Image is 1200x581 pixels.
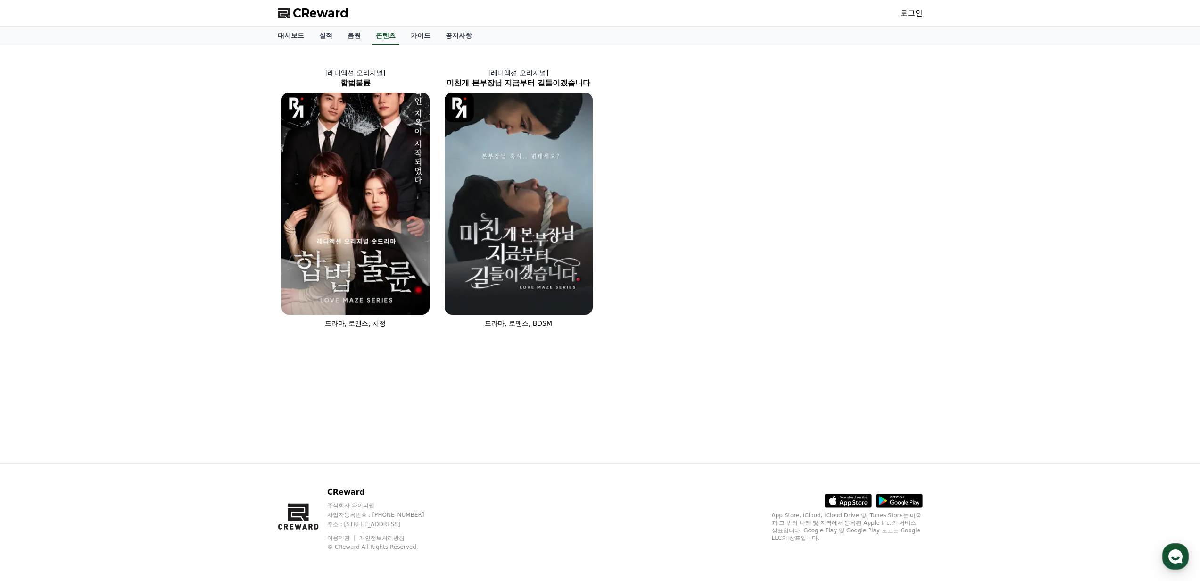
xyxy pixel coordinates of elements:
[485,320,552,327] span: 드라마, 로맨스, BDSM
[327,543,442,551] p: © CReward All Rights Reserved.
[445,93,474,122] img: [object Object] Logo
[437,60,600,336] a: [레디액션 오리지널] 미친개 본부장님 지금부터 길들이겠습니다 미친개 본부장님 지금부터 길들이겠습니다 [object Object] Logo 드라마, 로맨스, BDSM
[281,93,430,315] img: 합법불륜
[3,299,62,323] a: 홈
[86,314,98,321] span: 대화
[274,68,437,77] p: [레디액션 오리지널]
[438,27,480,45] a: 공지사항
[146,313,157,321] span: 설정
[900,8,923,19] a: 로그인
[274,60,437,336] a: [레디액션 오리지널] 합법불륜 합법불륜 [object Object] Logo 드라마, 로맨스, 치정
[340,27,368,45] a: 음원
[327,487,442,498] p: CReward
[312,27,340,45] a: 실적
[30,313,35,321] span: 홈
[437,77,600,89] h2: 미친개 본부장님 지금부터 길들이겠습니다
[122,299,181,323] a: 설정
[327,511,442,519] p: 사업자등록번호 : [PHONE_NUMBER]
[62,299,122,323] a: 대화
[437,68,600,77] p: [레디액션 오리지널]
[327,521,442,528] p: 주소 : [STREET_ADDRESS]
[372,27,399,45] a: 콘텐츠
[278,6,348,21] a: CReward
[445,93,593,315] img: 미친개 본부장님 지금부터 길들이겠습니다
[270,27,312,45] a: 대시보드
[325,320,386,327] span: 드라마, 로맨스, 치정
[274,77,437,89] h2: 합법불륜
[327,502,442,509] p: 주식회사 와이피랩
[359,535,405,541] a: 개인정보처리방침
[403,27,438,45] a: 가이드
[327,535,357,541] a: 이용약관
[281,93,311,122] img: [object Object] Logo
[772,512,923,542] p: App Store, iCloud, iCloud Drive 및 iTunes Store는 미국과 그 밖의 나라 및 지역에서 등록된 Apple Inc.의 서비스 상표입니다. Goo...
[293,6,348,21] span: CReward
